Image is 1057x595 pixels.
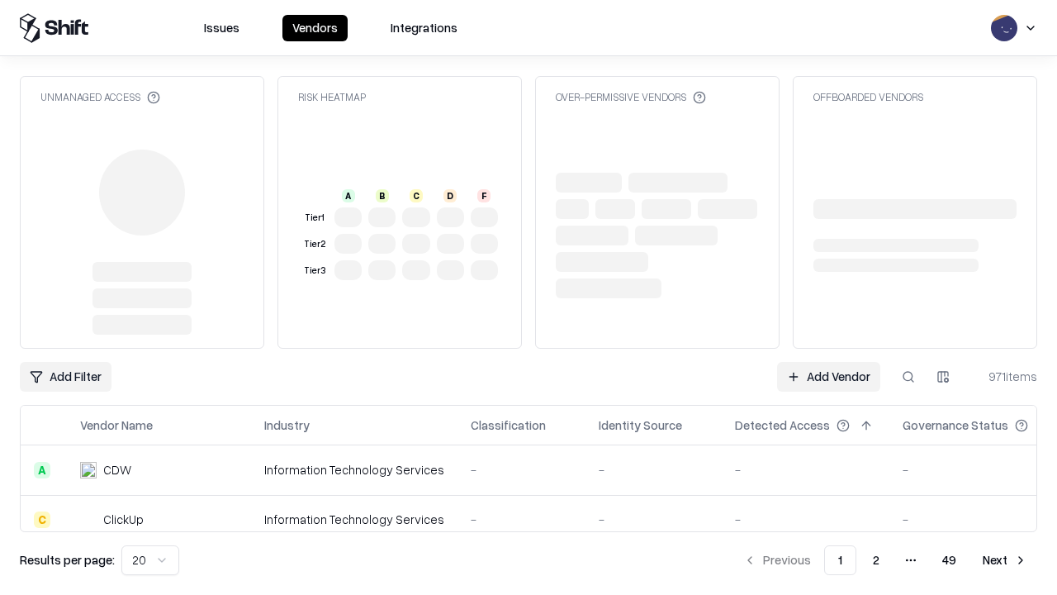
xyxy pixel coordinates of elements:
div: ClickUp [103,511,144,528]
div: - [903,511,1055,528]
div: - [903,461,1055,478]
div: Tier 1 [301,211,328,225]
nav: pagination [733,545,1037,575]
div: Information Technology Services [264,461,444,478]
div: CDW [103,461,131,478]
div: - [735,461,876,478]
button: Integrations [381,15,467,41]
div: Identity Source [599,416,682,434]
div: Risk Heatmap [298,90,366,104]
img: ClickUp [80,512,97,528]
p: Results per page: [20,551,115,569]
div: Governance Status [903,416,1008,434]
div: Information Technology Services [264,511,444,528]
div: - [471,461,572,478]
div: - [599,461,709,478]
div: C [34,512,50,528]
div: Vendor Name [80,416,153,434]
div: Tier 2 [301,237,328,251]
img: CDW [80,462,97,478]
div: Offboarded Vendors [813,90,923,104]
button: 2 [860,545,893,575]
button: Add Filter [20,362,111,392]
div: Classification [471,416,546,434]
button: Vendors [282,15,348,41]
div: C [410,189,423,202]
div: Detected Access [735,416,830,434]
button: Issues [194,15,249,41]
div: Tier 3 [301,264,328,278]
a: Add Vendor [777,362,880,392]
div: Unmanaged Access [40,90,160,104]
div: Industry [264,416,310,434]
button: 1 [824,545,856,575]
div: - [735,511,876,528]
div: - [599,511,709,528]
button: Next [973,545,1037,575]
div: 971 items [971,368,1037,385]
div: Over-Permissive Vendors [556,90,706,104]
div: A [34,462,50,478]
div: A [342,189,355,202]
div: F [477,189,491,202]
div: - [471,511,572,528]
button: 49 [929,545,969,575]
div: D [443,189,457,202]
div: B [376,189,389,202]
